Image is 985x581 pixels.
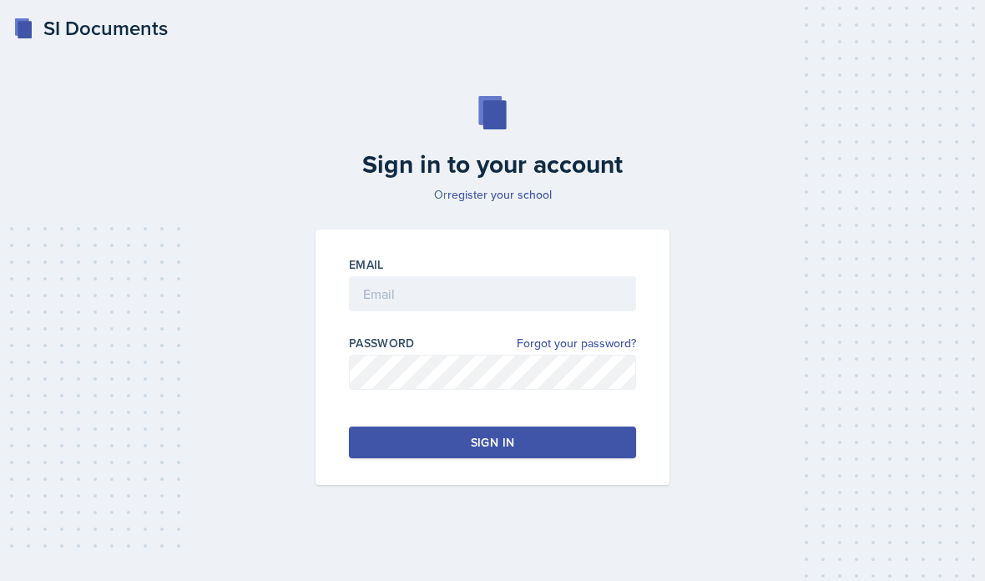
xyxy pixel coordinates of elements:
input: Email [349,276,636,311]
a: register your school [447,186,552,203]
h2: Sign in to your account [306,149,679,179]
p: Or [306,186,679,203]
label: Email [349,256,384,273]
div: Sign in [471,434,514,451]
a: SI Documents [13,13,168,43]
label: Password [349,335,415,351]
button: Sign in [349,427,636,458]
a: Forgot your password? [517,335,636,352]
